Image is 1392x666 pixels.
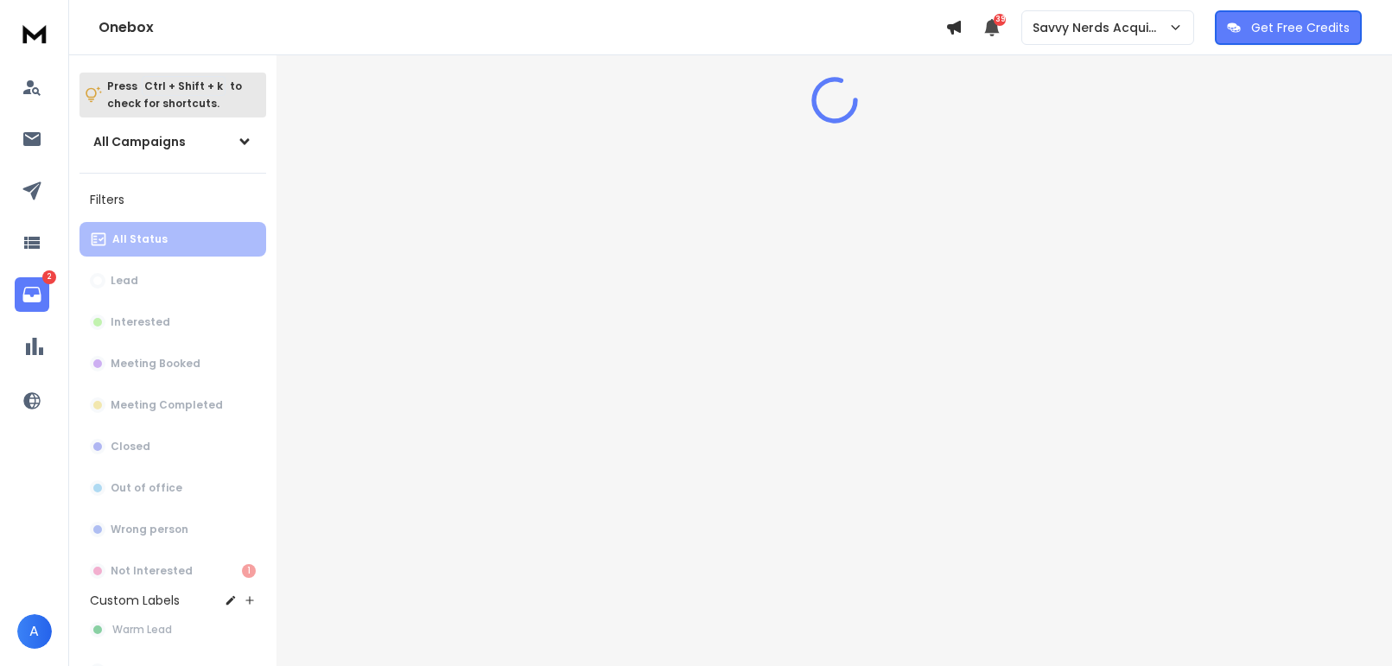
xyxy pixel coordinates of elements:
img: logo [17,17,52,49]
h3: Filters [79,187,266,212]
p: Press to check for shortcuts. [107,78,242,112]
a: 2 [15,277,49,312]
p: Get Free Credits [1251,19,1350,36]
button: All Campaigns [79,124,266,159]
p: Savvy Nerds Acquisition [1033,19,1168,36]
h1: Onebox [99,17,945,38]
button: Get Free Credits [1215,10,1362,45]
span: 39 [994,14,1006,26]
button: A [17,614,52,649]
span: Ctrl + Shift + k [142,76,226,96]
p: 2 [42,270,56,284]
h3: Custom Labels [90,592,180,609]
h1: All Campaigns [93,133,186,150]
